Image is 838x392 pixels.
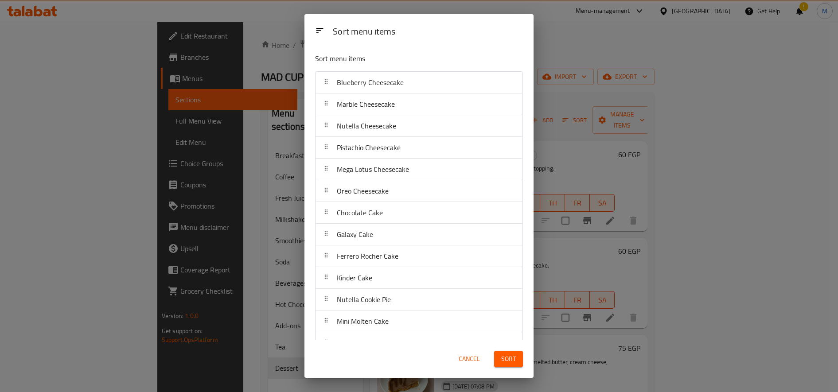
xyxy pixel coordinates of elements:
[494,351,523,367] button: Sort
[337,271,372,284] span: Kinder Cake
[316,245,522,267] div: Ferrero Rocher Cake
[316,310,522,332] div: Mini Molten Cake
[316,202,522,224] div: Chocolate Cake
[337,97,395,111] span: Marble Cheesecake
[501,353,516,365] span: Sort
[316,93,522,115] div: Marble Cheesecake
[316,115,522,137] div: Nutella Cheesecake
[337,76,404,89] span: Blueberry Cheesecake
[337,293,391,306] span: Nutella Cookie Pie
[337,206,383,219] span: Chocolate Cake
[337,314,389,328] span: Mini Molten Cake
[316,72,522,93] div: Blueberry Cheesecake
[337,336,374,349] span: Molten Cake
[459,353,480,365] span: Cancel
[316,180,522,202] div: Oreo Cheesecake
[316,289,522,310] div: Nutella Cookie Pie
[316,137,522,159] div: Pistachio Cheesecake
[337,184,389,198] span: Oreo Cheesecake
[337,249,398,263] span: Ferrero Rocher Cake
[337,119,396,132] span: Nutella Cheesecake
[329,22,526,42] div: Sort menu items
[316,267,522,289] div: Kinder Cake
[337,141,401,154] span: Pistachio Cheesecake
[337,228,373,241] span: Galaxy Cake
[455,351,483,367] button: Cancel
[316,159,522,180] div: Mega Lotus Cheesecake
[337,163,409,176] span: Mega Lotus Cheesecake
[316,332,522,354] div: Molten Cake
[315,53,480,64] p: Sort menu items
[316,224,522,245] div: Galaxy Cake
